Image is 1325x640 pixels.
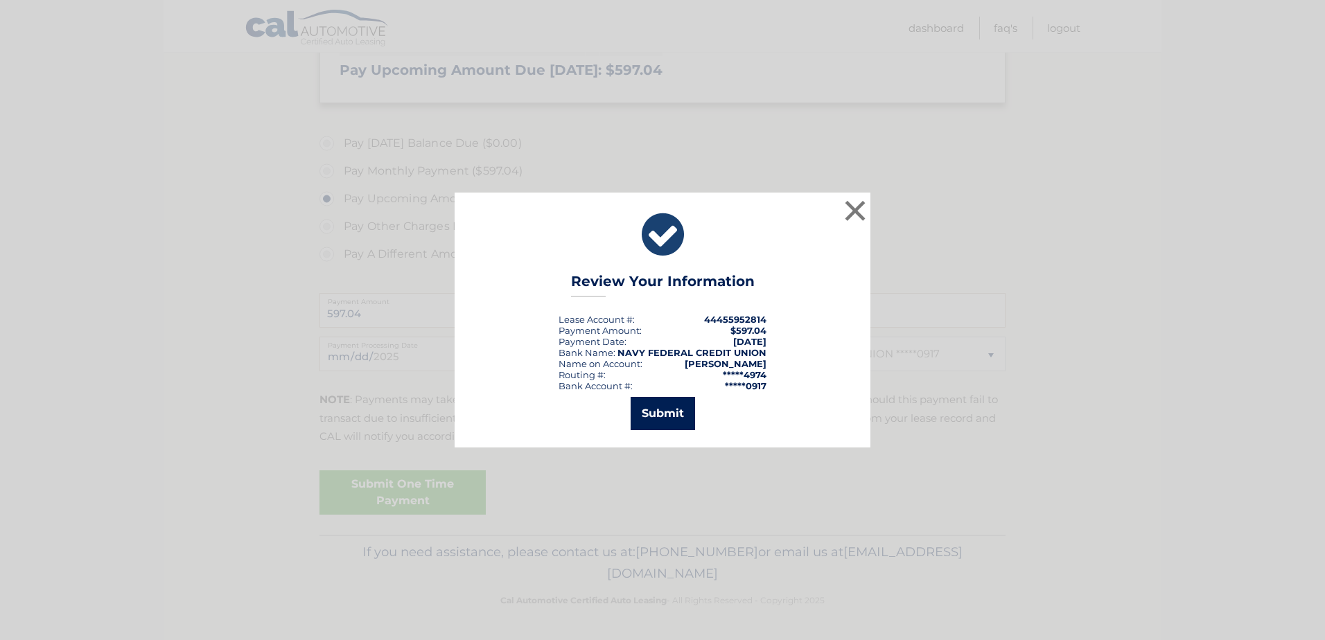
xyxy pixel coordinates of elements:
span: Payment Date [559,336,624,347]
span: [DATE] [733,336,766,347]
strong: NAVY FEDERAL CREDIT UNION [617,347,766,358]
strong: 44455952814 [704,314,766,325]
button: Submit [631,397,695,430]
div: Routing #: [559,369,606,380]
div: Bank Account #: [559,380,633,391]
div: Name on Account: [559,358,642,369]
div: : [559,336,626,347]
div: Lease Account #: [559,314,635,325]
div: Payment Amount: [559,325,642,336]
strong: [PERSON_NAME] [685,358,766,369]
span: $597.04 [730,325,766,336]
div: Bank Name: [559,347,615,358]
button: × [841,197,869,224]
h3: Review Your Information [571,273,755,297]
